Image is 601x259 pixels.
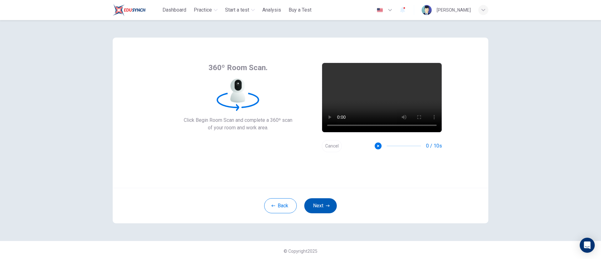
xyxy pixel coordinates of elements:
div: [PERSON_NAME] [437,6,471,14]
button: Buy a Test [286,4,314,16]
button: Practice [191,4,220,16]
a: ELTC logo [113,4,160,16]
span: 0 / 10s [426,142,442,150]
span: Buy a Test [289,6,311,14]
span: 360º Room Scan. [208,63,268,73]
span: Dashboard [162,6,186,14]
span: © Copyright 2025 [284,249,317,254]
span: Start a test [225,6,249,14]
button: Next [304,198,337,213]
button: Analysis [260,4,284,16]
span: Click Begin Room Scan and complete a 360º scan [184,117,292,124]
button: Start a test [223,4,257,16]
span: of your room and work area. [184,124,292,132]
img: en [376,8,384,13]
button: Cancel [322,140,342,152]
span: Analysis [262,6,281,14]
button: Dashboard [160,4,189,16]
span: Practice [194,6,212,14]
img: Profile picture [422,5,432,15]
div: Open Intercom Messenger [580,238,595,253]
img: ELTC logo [113,4,146,16]
button: Back [264,198,297,213]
